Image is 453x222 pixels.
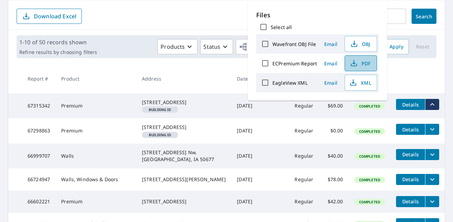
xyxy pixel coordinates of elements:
td: Regular [289,168,319,191]
span: Email [322,41,339,47]
td: $78.00 [319,168,349,191]
td: [DATE] [231,93,258,118]
button: Orgs [236,39,275,54]
td: Walls [56,144,136,168]
span: Details [400,176,421,183]
button: filesDropdownBtn-67315342 [425,99,439,110]
td: Regular [289,191,319,213]
td: Regular [289,144,319,168]
span: Search [417,13,431,20]
td: $40.00 [319,144,349,168]
label: ECPremium Report [272,60,317,67]
span: Email [322,60,339,67]
label: Select all [271,24,292,30]
p: Products [161,43,185,51]
td: Regular [289,93,319,118]
div: [STREET_ADDRESS] Nw. [GEOGRAPHIC_DATA], IA 50677 [142,149,226,163]
label: EagleView XML [272,80,308,86]
button: OBJ [345,36,377,52]
span: OBJ [349,40,371,48]
td: Premium [56,93,136,118]
td: Premium [56,191,136,213]
span: Completed [355,129,384,134]
td: [DATE] [231,118,258,143]
button: Email [320,58,342,69]
button: Products [157,39,197,54]
td: 67315342 [22,93,56,118]
button: Download Excel [17,9,82,24]
span: Completed [355,154,384,159]
td: $0.00 [319,118,349,143]
td: 66724947 [22,168,56,191]
p: Download Excel [34,12,76,20]
span: Details [400,151,421,158]
th: Date [231,64,258,93]
button: detailsBtn-66724947 [396,174,425,185]
button: filesDropdownBtn-66999707 [425,149,439,160]
div: [STREET_ADDRESS] [142,99,226,106]
p: Refine results by choosing filters [19,49,97,55]
td: $69.00 [319,93,349,118]
span: Details [400,101,421,108]
span: Completed [355,104,384,109]
div: [STREET_ADDRESS][PERSON_NAME] [142,176,226,183]
button: PDF [345,55,377,71]
span: Orgs [239,43,262,51]
span: Details [400,126,421,133]
div: [STREET_ADDRESS] [142,198,226,205]
button: detailsBtn-67315342 [396,99,425,110]
span: Completed [355,177,384,182]
button: Email [320,39,342,49]
span: XML [349,78,371,87]
label: Wavefront OBJ File [272,41,316,47]
td: Regular [289,118,319,143]
p: Files [256,10,379,20]
button: Status [200,39,233,54]
th: Address [136,64,231,93]
button: XML [345,75,377,91]
td: 67298863 [22,118,56,143]
span: PDF [349,59,371,67]
button: filesDropdownBtn-66724947 [425,174,439,185]
button: filesDropdownBtn-66602221 [425,196,439,207]
th: Report # [22,64,56,93]
p: 1-10 of 50 records shown [19,38,97,46]
button: detailsBtn-66602221 [396,196,425,207]
span: Completed [355,200,384,204]
td: 66602221 [22,191,56,213]
td: [DATE] [231,191,258,213]
span: Details [400,198,421,205]
td: Premium [56,118,136,143]
button: detailsBtn-67298863 [396,124,425,135]
p: Status [203,43,220,51]
button: filesDropdownBtn-67298863 [425,124,439,135]
td: [DATE] [231,168,258,191]
td: $42.00 [319,191,349,213]
button: detailsBtn-66999707 [396,149,425,160]
div: [STREET_ADDRESS] [142,124,226,131]
button: Apply [384,39,409,54]
td: 66999707 [22,144,56,168]
th: Product [56,64,136,93]
span: Apply [389,43,403,51]
em: Building ID [149,133,171,137]
button: Search [412,9,436,24]
td: [DATE] [231,144,258,168]
td: Walls, Windows & Doors [56,168,136,191]
em: Building ID [149,108,171,111]
span: Email [322,80,339,86]
button: Email [320,77,342,88]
